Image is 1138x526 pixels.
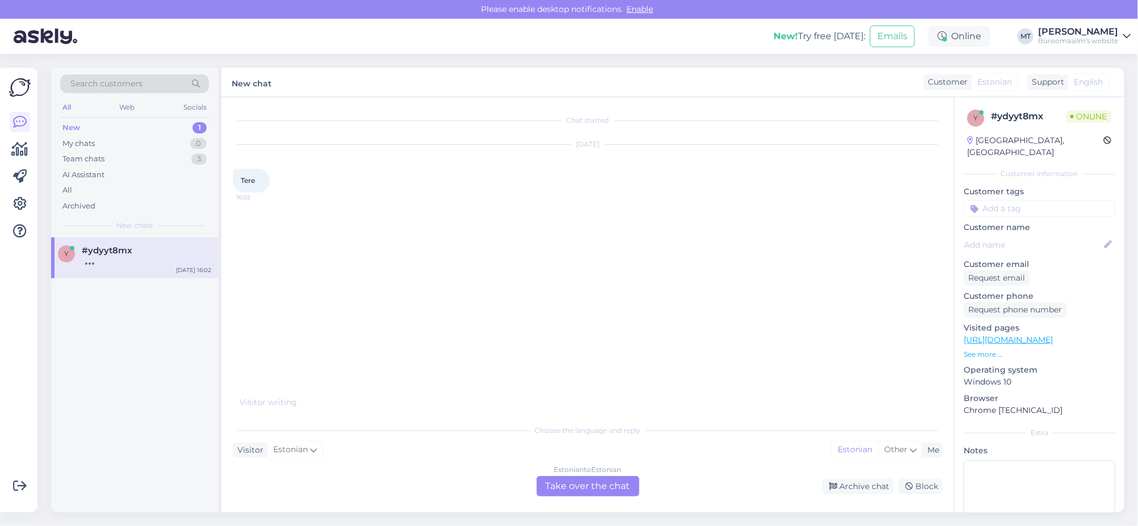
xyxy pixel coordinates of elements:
[82,245,132,256] span: #ydyyt8mx
[176,266,211,274] div: [DATE] 16:02
[273,444,308,456] span: Estonian
[964,335,1053,345] a: [URL][DOMAIN_NAME]
[964,404,1115,416] p: Chrome [TECHNICAL_ID]
[537,476,639,496] div: Take over the chat
[1038,36,1119,45] div: Büroomaailm's website
[233,425,943,436] div: Choose the language and reply
[118,100,137,115] div: Web
[241,176,255,185] span: Tere
[964,364,1115,376] p: Operating system
[9,77,31,98] img: Askly Logo
[62,201,95,212] div: Archived
[964,428,1115,438] div: Extra
[964,222,1115,233] p: Customer name
[233,115,943,126] div: Chat started
[832,441,878,458] div: Estonian
[973,114,978,122] span: y
[964,322,1115,334] p: Visited pages
[233,396,943,408] div: Visitor writing
[62,153,104,165] div: Team chats
[191,153,207,165] div: 3
[898,479,943,494] div: Block
[193,122,207,133] div: 1
[964,239,1102,251] input: Add name
[116,220,153,231] span: New chats
[1038,27,1119,36] div: [PERSON_NAME]
[1066,110,1112,123] span: Online
[923,444,939,456] div: Me
[233,444,263,456] div: Visitor
[1027,76,1064,88] div: Support
[964,186,1115,198] p: Customer tags
[964,270,1030,286] div: Request email
[233,139,943,149] div: [DATE]
[964,258,1115,270] p: Customer email
[1074,76,1103,88] span: English
[773,30,865,43] div: Try free [DATE]:
[977,76,1012,88] span: Estonian
[624,4,657,14] span: Enable
[967,135,1104,158] div: [GEOGRAPHIC_DATA], [GEOGRAPHIC_DATA]
[1038,27,1131,45] a: [PERSON_NAME]Büroomaailm's website
[964,376,1115,388] p: Windows 10
[236,193,279,202] span: 16:02
[181,100,209,115] div: Socials
[964,349,1115,360] p: See more ...
[232,74,271,90] label: New chat
[62,122,80,133] div: New
[964,290,1115,302] p: Customer phone
[964,393,1115,404] p: Browser
[554,465,622,475] div: Estonian to Estonian
[60,100,73,115] div: All
[70,78,143,90] span: Search customers
[62,169,104,181] div: AI Assistant
[964,169,1115,179] div: Customer information
[923,76,968,88] div: Customer
[964,445,1115,457] p: Notes
[64,249,69,258] span: y
[1018,28,1034,44] div: MT
[964,302,1066,318] div: Request phone number
[991,110,1066,123] div: # ydyyt8mx
[62,185,72,196] div: All
[62,138,95,149] div: My chats
[773,31,798,41] b: New!
[822,479,894,494] div: Archive chat
[928,26,990,47] div: Online
[870,26,915,47] button: Emails
[190,138,207,149] div: 0
[884,444,907,454] span: Other
[297,397,299,407] span: .
[964,200,1115,217] input: Add a tag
